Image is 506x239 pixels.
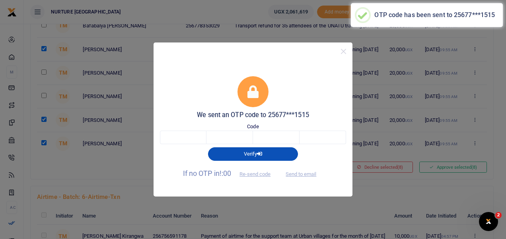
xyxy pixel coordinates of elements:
[183,169,278,177] span: If no OTP in
[208,147,298,161] button: Verify
[495,212,502,218] span: 2
[479,212,498,231] iframe: Intercom live chat
[220,169,231,177] span: !:00
[160,111,346,119] h5: We sent an OTP code to 25677***1515
[338,46,349,57] button: Close
[247,123,259,131] label: Code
